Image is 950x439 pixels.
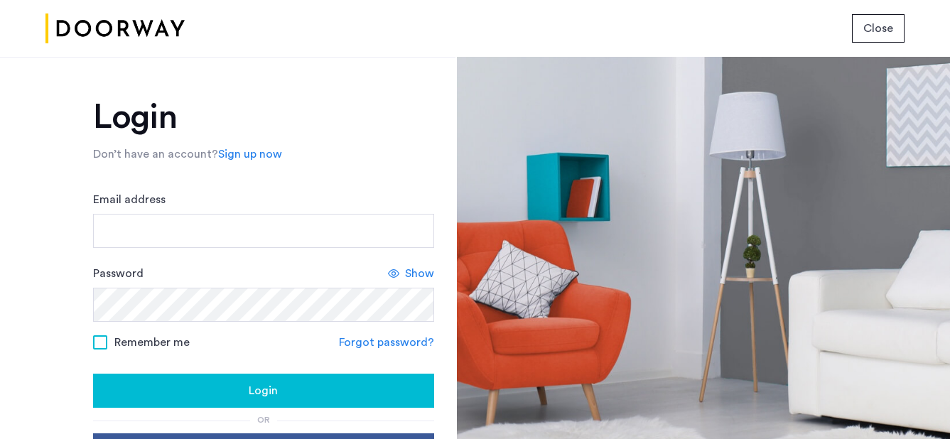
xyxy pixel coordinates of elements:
span: Login [249,382,278,399]
label: Password [93,265,144,282]
span: Remember me [114,334,190,351]
span: Close [863,20,893,37]
h1: Login [93,100,434,134]
img: logo [45,2,185,55]
a: Sign up now [218,146,282,163]
label: Email address [93,191,166,208]
a: Forgot password? [339,334,434,351]
span: Show [405,265,434,282]
button: button [852,14,905,43]
span: Don’t have an account? [93,148,218,160]
span: or [257,416,270,424]
button: button [93,374,434,408]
